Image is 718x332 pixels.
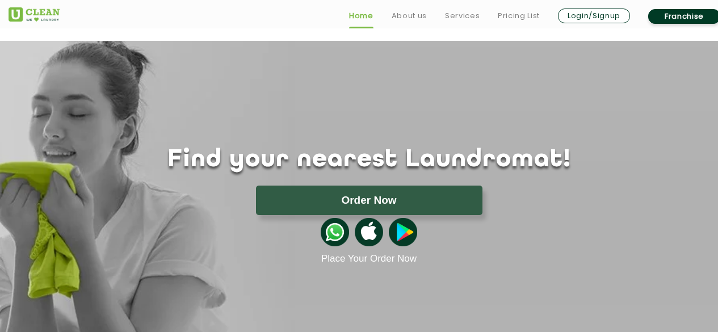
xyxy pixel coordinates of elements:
a: About us [392,9,427,23]
a: Login/Signup [558,9,630,23]
a: Pricing List [498,9,540,23]
img: UClean Laundry and Dry Cleaning [9,7,60,22]
a: Services [445,9,480,23]
a: Place Your Order Now [321,253,417,264]
a: Home [349,9,373,23]
button: Order Now [256,186,482,215]
img: whatsappicon.png [321,218,349,246]
img: apple-icon.png [355,218,383,246]
img: playstoreicon.png [389,218,417,246]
